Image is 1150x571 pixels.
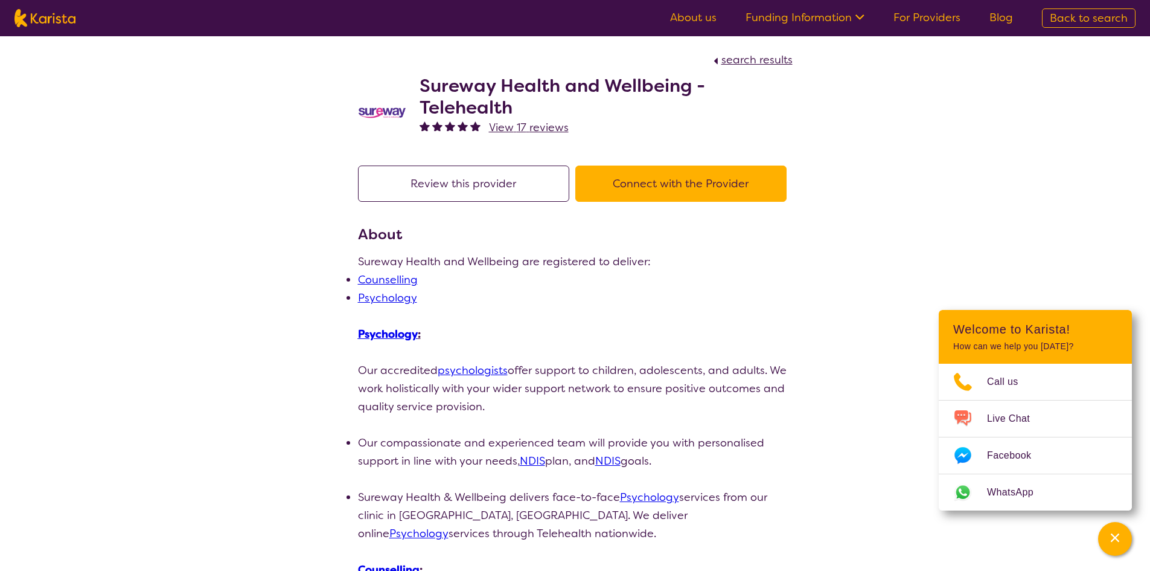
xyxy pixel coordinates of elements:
a: Back to search [1042,8,1136,28]
h2: Welcome to Karista! [953,322,1117,337]
img: fullstar [420,121,430,131]
p: How can we help you [DATE]? [953,341,1117,352]
a: View 17 reviews [489,118,569,137]
a: NDIS [520,454,545,468]
span: Facebook [987,447,1046,465]
img: fullstar [445,121,455,131]
ul: Choose channel [939,364,1132,511]
img: fullstar [432,121,442,131]
li: Sureway Health & Wellbeing delivers face-to-face services from our clinic in [GEOGRAPHIC_DATA], [... [358,488,793,543]
li: Our compassionate and experienced team will provide you with personalised support in line with yo... [358,434,793,470]
img: fullstar [458,121,468,131]
span: View 17 reviews [489,120,569,135]
span: Back to search [1050,11,1128,25]
span: search results [721,53,793,67]
button: Connect with the Provider [575,166,787,202]
a: Connect with the Provider [575,176,793,191]
a: NDIS [595,454,621,468]
a: Psychology [358,327,418,341]
a: Psychology [389,526,449,541]
button: Channel Menu [1098,522,1132,556]
img: vgwqq8bzw4bddvbx0uac.png [358,106,406,119]
span: WhatsApp [987,483,1048,502]
a: Blog [989,10,1013,25]
a: psychologists [438,363,508,378]
span: Live Chat [987,410,1044,428]
a: search results [711,53,793,67]
a: Counselling [358,273,418,287]
a: Review this provider [358,176,575,191]
img: Karista logo [14,9,75,27]
a: Web link opens in a new tab. [939,474,1132,511]
a: Funding Information [746,10,864,25]
a: About us [670,10,717,25]
button: Review this provider [358,166,569,202]
a: Psychology [620,490,679,505]
div: Channel Menu [939,310,1132,511]
a: For Providers [893,10,960,25]
u: : [358,327,421,341]
a: Psychology [358,291,417,305]
span: Call us [987,373,1033,391]
p: Sureway Health and Wellbeing are registered to deliver: [358,253,793,271]
h2: Sureway Health and Wellbeing - Telehealth [420,75,793,118]
h3: About [358,224,793,245]
img: fullstar [470,121,481,131]
p: Our accredited offer support to children, adolescents, and adults. We work holistically with your... [358,361,793,416]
